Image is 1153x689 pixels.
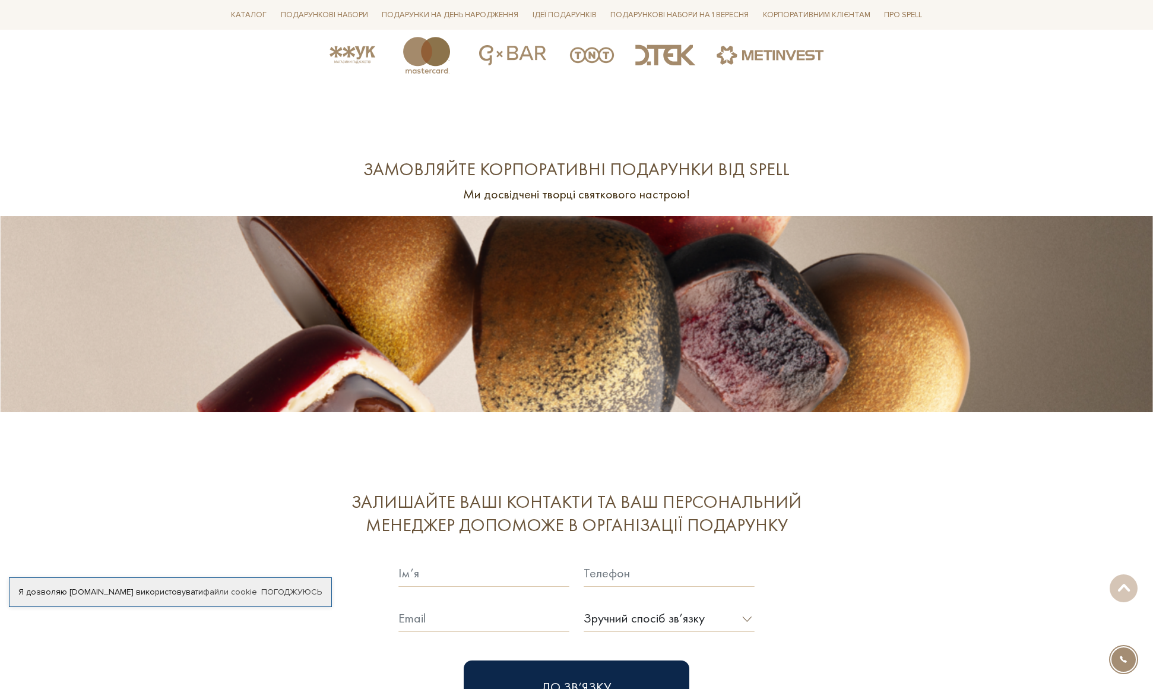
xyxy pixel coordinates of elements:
a: Подарункові набори на 1 Вересня [606,5,753,25]
a: Корпоративним клієнтам [758,5,875,25]
a: файли cookie [203,587,257,597]
input: Ім’я [398,560,569,587]
input: Телефон [584,560,755,587]
a: Про Spell [879,6,927,24]
a: Погоджуюсь [261,587,322,598]
div: Я дозволяю [DOMAIN_NAME] використовувати [9,587,331,598]
p: Ми досвідчені творці святкового настрою! [303,186,850,203]
div: Залишайте ваші контакти та ваш персональний менеджер допоможе в організації подарунку [303,491,850,537]
a: Ідеї подарунків [528,6,601,24]
input: Email [398,605,569,632]
a: Подарункові набори [276,6,373,24]
a: Подарунки на День народження [377,6,523,24]
div: Замовляйте корпоративні подарунки від Spell [303,158,850,181]
a: Каталог [226,6,271,24]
